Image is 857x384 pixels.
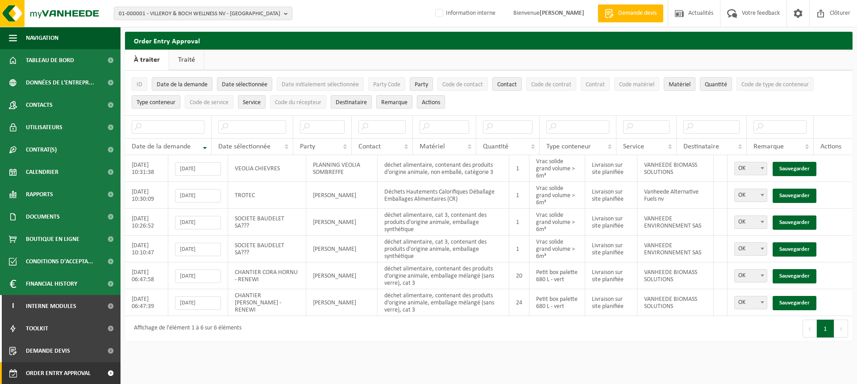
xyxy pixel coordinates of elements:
span: Date sélectionnée [218,143,270,150]
button: Next [834,320,848,338]
span: 01-000001 - VILLEROY & BOCH WELLNESS NV - [GEOGRAPHIC_DATA] [119,7,280,21]
span: Service [623,143,644,150]
td: Petit box palette 680 L - vert [529,289,585,316]
td: [PERSON_NAME] [306,236,378,262]
button: Date sélectionnéeDate sélectionnée: Activate to sort [217,77,272,91]
span: Date sélectionnée [222,81,267,88]
td: VANHEEDE ENVIRONNEMENT SAS [637,209,714,236]
span: OK [734,269,767,283]
td: [PERSON_NAME] [306,289,378,316]
span: Matériel [669,81,691,88]
span: Code de type de conteneur [741,81,809,88]
button: DestinataireDestinataire : Activate to sort [331,95,372,109]
a: À traiter [125,50,169,70]
span: OK [735,243,767,255]
td: 1 [509,209,529,236]
span: OK [734,242,767,256]
td: Vrac solide grand volume > 6m³ [529,155,585,182]
td: [PERSON_NAME] [306,182,378,209]
a: Sauvegarder [773,242,816,257]
span: ID [137,81,142,88]
button: Date de la demandeDate de la demande: Activate to remove sorting [152,77,212,91]
span: Boutique en ligne [26,228,79,250]
td: Vanheede Alternative Fuels nv [637,182,714,209]
td: CHANTIER CORA HORNU - RENEWI [228,262,306,289]
span: Party [300,143,315,150]
td: SOCIETE BAUDELET SA??? [228,209,306,236]
span: Service [243,99,261,106]
span: Code de service [190,99,229,106]
a: Sauvegarder [773,189,816,203]
a: Sauvegarder [773,269,816,283]
span: Contacts [26,94,53,116]
span: Destinataire [683,143,719,150]
td: Livraison sur site planifiée [585,289,637,316]
span: OK [735,270,767,282]
span: Interne modules [26,295,76,317]
td: [DATE] 10:26:52 [125,209,168,236]
td: Livraison sur site planifiée [585,155,637,182]
span: I [9,295,17,317]
td: 1 [509,182,529,209]
button: ContactContact: Activate to sort [492,77,522,91]
span: Type conteneur [546,143,591,150]
span: Navigation [26,27,58,49]
span: Matériel [420,143,445,150]
td: VANHEEDE ENVIRONNEMENT SAS [637,236,714,262]
a: Sauvegarder [773,162,816,176]
td: VANHEEDE BIOMASS SOLUTIONS [637,155,714,182]
td: [PERSON_NAME] [306,262,378,289]
td: Vrac solide grand volume > 6m³ [529,182,585,209]
span: Code du récepteur [275,99,321,106]
span: Contact [358,143,381,150]
td: 20 [509,262,529,289]
span: Code matériel [619,81,654,88]
h2: Order Entry Approval [125,32,853,49]
span: OK [735,296,767,309]
span: Quantité [483,143,508,150]
td: déchet alimentaire, contenant des produits d'origine animale, non emballé, catégorie 3 [378,155,509,182]
button: Date initialement sélectionnéeDate initialement sélectionnée: Activate to sort [277,77,364,91]
td: Livraison sur site planifiée [585,236,637,262]
td: Déchets Hautements Calorifiques Déballage Emballages Alimentaires (CR) [378,182,509,209]
button: Code de contactCode de contact: Activate to sort [437,77,488,91]
span: Remarque [753,143,784,150]
span: Actions [422,99,440,106]
td: [DATE] 06:47:58 [125,262,168,289]
button: ServiceService: Activate to sort [238,95,266,109]
span: OK [735,162,767,175]
button: QuantitéQuantité: Activate to sort [700,77,732,91]
span: Tableau de bord [26,49,74,72]
span: Party [415,81,428,88]
td: Livraison sur site planifiée [585,262,637,289]
span: OK [735,216,767,228]
span: Date de la demande [132,143,191,150]
td: [PERSON_NAME] [306,209,378,236]
span: Destinataire [336,99,367,106]
span: Calendrier [26,161,58,183]
td: déchet alimentaire, contenant des produits d'origine animale, emballage mélangé (sans verre), cat 3 [378,262,509,289]
a: Traité [169,50,204,70]
span: Données de l'entrepr... [26,72,94,94]
td: Vrac solide grand volume > 6m³ [529,236,585,262]
span: Demande devis [616,9,659,18]
label: Information interne [433,7,495,20]
button: Code de contratCode de contrat: Activate to sort [526,77,576,91]
td: déchet alimentaire, contenant des produits d'origine animale, emballage mélangé (sans verre), cat 3 [378,289,509,316]
strong: [PERSON_NAME] [540,10,584,17]
span: Documents [26,206,60,228]
button: 1 [817,320,834,338]
a: Sauvegarder [773,296,816,310]
td: PLANNING VEOLIA SOMBREFFE [306,155,378,182]
button: Actions [417,95,445,109]
td: TROTEC [228,182,306,209]
td: SOCIETE BAUDELET SA??? [228,236,306,262]
span: Type conteneur [137,99,175,106]
td: 24 [509,289,529,316]
button: Code matérielCode matériel: Activate to sort [614,77,659,91]
button: IDID: Activate to sort [132,77,147,91]
button: MatérielMatériel: Activate to sort [664,77,695,91]
td: [DATE] 10:10:47 [125,236,168,262]
button: RemarqueRemarque: Activate to sort [376,95,412,109]
td: Livraison sur site planifiée [585,209,637,236]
